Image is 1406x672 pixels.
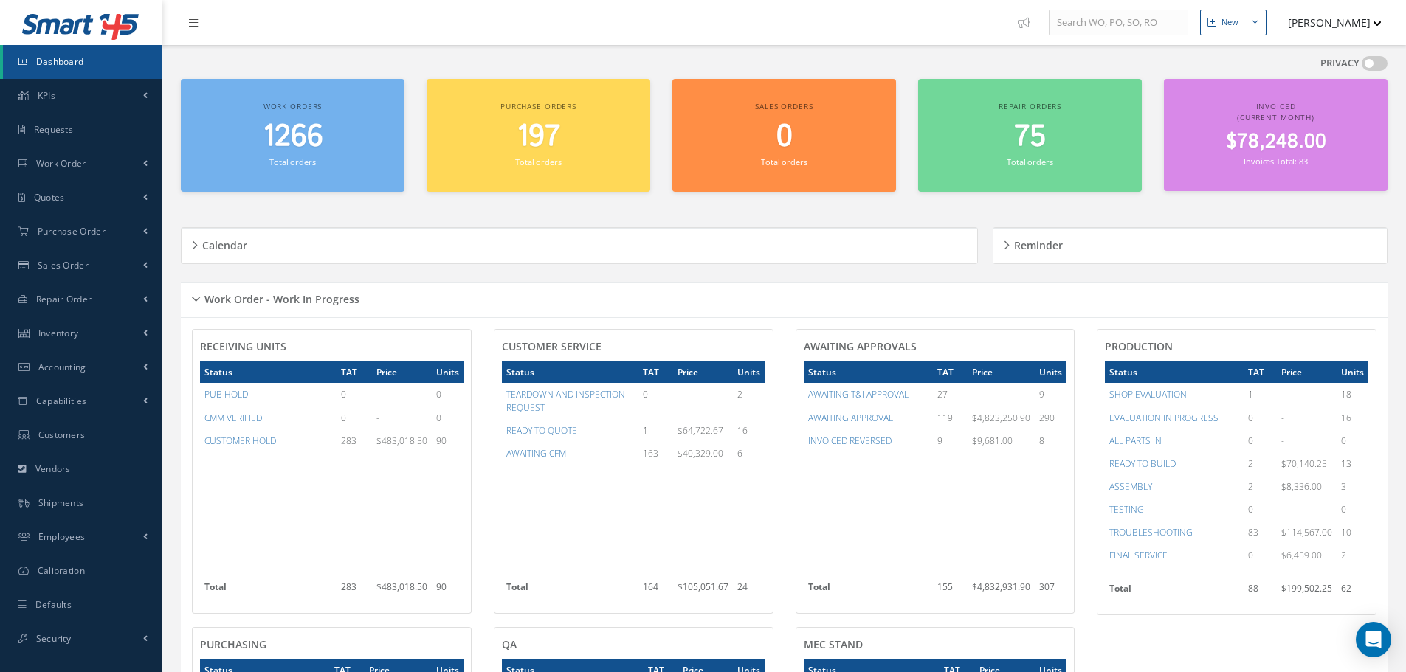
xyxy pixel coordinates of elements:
[432,383,464,406] td: 0
[427,79,650,192] a: Purchase orders 197 Total orders
[1109,388,1187,401] a: SHOP EVALUATION
[933,429,968,452] td: 9
[933,576,968,606] td: 155
[337,406,372,429] td: 0
[1237,112,1314,122] span: (Current Month)
[804,576,934,606] th: Total
[1281,480,1322,493] span: $8,336.00
[337,361,372,383] th: TAT
[1035,383,1066,406] td: 9
[38,496,84,509] span: Shipments
[200,639,464,651] h4: PURCHASING
[38,259,89,271] span: Sales Order
[502,576,638,606] th: Total
[972,412,1030,424] span: $4,823,250.90
[638,383,674,418] td: 0
[761,156,807,167] small: Total orders
[678,388,680,401] span: -
[1109,457,1176,470] a: READY TO BUILD
[204,388,248,401] a: PUB HOLD
[1109,549,1168,561] a: FINAL SERVICE
[678,447,723,460] span: $40,329.00
[432,576,464,606] td: 90
[733,576,765,606] td: 24
[1014,116,1046,158] span: 75
[506,388,625,413] a: TEARDOWN AND INSPECTION REQUEST
[808,434,892,447] a: INVOICED REVERSED
[1337,429,1368,452] td: 0
[502,341,765,353] h4: CUSTOMER SERVICE
[181,79,404,192] a: Work orders 1266 Total orders
[678,424,723,437] span: $64,722.67
[733,442,765,465] td: 6
[678,581,728,593] span: $105,051.67
[1221,16,1238,29] div: New
[34,191,65,204] span: Quotes
[1281,582,1332,595] span: $199,502.25
[200,288,359,306] h5: Work Order - Work In Progress
[376,388,379,401] span: -
[972,581,1030,593] span: $4,832,931.90
[35,598,72,611] span: Defaults
[376,434,427,447] span: $483,018.50
[638,576,674,606] td: 164
[1105,341,1368,353] h4: PRODUCTION
[1277,361,1337,383] th: Price
[1256,101,1296,111] span: Invoiced
[1281,412,1284,424] span: -
[1281,526,1332,538] span: $114,567.00
[432,429,464,452] td: 90
[804,639,1067,651] h4: MEC STAND
[638,442,674,465] td: 163
[673,361,733,383] th: Price
[968,361,1035,383] th: Price
[517,116,560,158] span: 197
[1281,434,1284,447] span: -
[263,116,323,158] span: 1266
[34,123,73,136] span: Requests
[1035,576,1066,606] td: 307
[1244,429,1277,452] td: 0
[755,101,813,111] span: Sales orders
[1035,406,1066,429] td: 290
[1035,361,1066,383] th: Units
[1281,549,1322,561] span: $6,459.00
[1281,388,1284,401] span: -
[36,55,84,68] span: Dashboard
[1244,383,1277,406] td: 1
[1337,475,1368,498] td: 3
[38,530,86,543] span: Employees
[1226,128,1326,156] span: $78,248.00
[500,101,576,111] span: Purchase orders
[933,406,968,429] td: 119
[999,101,1061,111] span: Repair orders
[1109,480,1152,493] a: ASSEMBLY
[1200,10,1267,35] button: New
[376,581,427,593] span: $483,018.50
[376,412,379,424] span: -
[1244,406,1277,429] td: 0
[972,388,975,401] span: -
[38,429,86,441] span: Customers
[1337,544,1368,567] td: 2
[3,45,162,79] a: Dashboard
[200,341,464,353] h4: RECEIVING UNITS
[506,424,577,437] a: READY TO QUOTE
[733,383,765,418] td: 2
[972,434,1013,447] span: $9,681.00
[776,116,793,158] span: 0
[638,419,674,442] td: 1
[1281,503,1284,516] span: -
[38,327,79,339] span: Inventory
[1049,10,1188,36] input: Search WO, PO, SO, RO
[933,383,968,406] td: 27
[1007,156,1052,167] small: Total orders
[1244,544,1277,567] td: 0
[808,412,893,424] a: AWAITING APPROVAL
[1320,56,1360,71] label: PRIVACY
[36,157,86,170] span: Work Order
[432,406,464,429] td: 0
[1337,578,1368,607] td: 62
[36,293,92,305] span: Repair Order
[36,395,87,407] span: Capabilities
